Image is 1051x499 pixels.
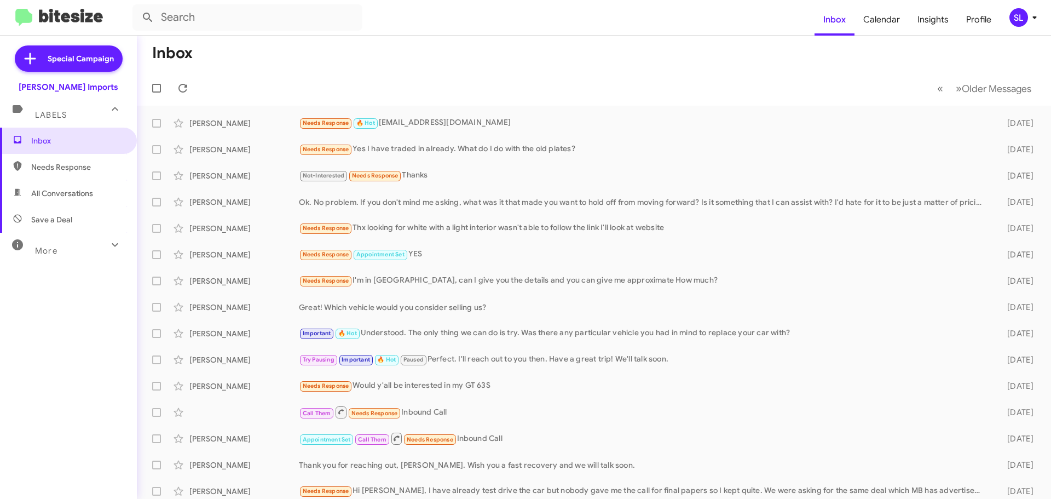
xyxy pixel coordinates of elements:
[303,277,349,284] span: Needs Response
[990,354,1042,365] div: [DATE]
[990,407,1042,418] div: [DATE]
[351,410,398,417] span: Needs Response
[342,356,370,363] span: Important
[303,172,345,179] span: Not-Interested
[909,4,957,36] a: Insights
[299,117,990,129] div: [EMAIL_ADDRESS][DOMAIN_NAME]
[189,223,299,234] div: [PERSON_NAME]
[352,172,399,179] span: Needs Response
[189,354,299,365] div: [PERSON_NAME]
[303,119,349,127] span: Needs Response
[152,44,193,62] h1: Inbox
[1000,8,1039,27] button: SL
[957,4,1000,36] a: Profile
[990,249,1042,260] div: [DATE]
[189,197,299,208] div: [PERSON_NAME]
[15,45,123,72] a: Special Campaign
[189,460,299,471] div: [PERSON_NAME]
[299,222,990,234] div: Thx looking for white with a light interior wasn't able to follow the link I'll look at website
[1009,8,1028,27] div: SL
[35,110,67,120] span: Labels
[31,188,93,199] span: All Conversations
[303,330,331,337] span: Important
[990,276,1042,286] div: [DATE]
[990,460,1042,471] div: [DATE]
[990,381,1042,392] div: [DATE]
[31,135,124,146] span: Inbox
[356,119,375,127] span: 🔥 Hot
[31,214,72,225] span: Save a Deal
[990,197,1042,208] div: [DATE]
[303,146,349,153] span: Needs Response
[990,433,1042,444] div: [DATE]
[299,143,990,156] div: Yes I have traded in already. What do I do with the old plates?
[35,246,57,256] span: More
[299,169,990,182] div: Thanks
[189,328,299,339] div: [PERSON_NAME]
[299,248,990,261] div: YES
[299,405,990,419] div: Inbound Call
[48,53,114,64] span: Special Campaign
[990,144,1042,155] div: [DATE]
[299,327,990,340] div: Understood. The only thing we can do is try. Was there any particular vehicle you had in mind to ...
[189,486,299,497] div: [PERSON_NAME]
[937,82,943,95] span: «
[19,82,118,93] div: [PERSON_NAME] Imports
[358,436,386,443] span: Call Them
[299,197,990,208] div: Ok. No problem. If you don't mind me asking, what was it that made you want to hold off from movi...
[132,4,362,31] input: Search
[931,77,950,100] button: Previous
[854,4,909,36] a: Calendar
[189,170,299,181] div: [PERSON_NAME]
[303,356,334,363] span: Try Pausing
[931,77,1038,100] nav: Page navigation example
[303,251,349,258] span: Needs Response
[338,330,357,337] span: 🔥 Hot
[189,381,299,392] div: [PERSON_NAME]
[956,82,962,95] span: »
[403,356,424,363] span: Paused
[407,436,453,443] span: Needs Response
[303,225,349,232] span: Needs Response
[31,162,124,173] span: Needs Response
[990,223,1042,234] div: [DATE]
[189,249,299,260] div: [PERSON_NAME]
[303,436,351,443] span: Appointment Set
[303,487,349,495] span: Needs Response
[189,144,299,155] div: [PERSON_NAME]
[815,4,854,36] a: Inbox
[299,302,990,313] div: Great! Which vehicle would you consider selling us?
[990,328,1042,339] div: [DATE]
[962,83,1031,95] span: Older Messages
[189,276,299,286] div: [PERSON_NAME]
[189,302,299,313] div: [PERSON_NAME]
[299,274,990,287] div: I'm in [GEOGRAPHIC_DATA], can I give you the details and you can give me approximate How much?
[299,485,990,497] div: Hi [PERSON_NAME], I have already test drive the car but nobody gave me the call for final papers ...
[189,118,299,129] div: [PERSON_NAME]
[189,433,299,444] div: [PERSON_NAME]
[990,486,1042,497] div: [DATE]
[990,118,1042,129] div: [DATE]
[949,77,1038,100] button: Next
[377,356,396,363] span: 🔥 Hot
[299,380,990,392] div: Would y'all be interested in my GT 63S
[303,382,349,389] span: Needs Response
[356,251,405,258] span: Appointment Set
[990,302,1042,313] div: [DATE]
[299,432,990,445] div: Inbound Call
[990,170,1042,181] div: [DATE]
[299,353,990,366] div: Perfect. I'll reach out to you then. Have a great trip! We'll talk soon.
[299,460,990,471] div: Thank you for reaching out, [PERSON_NAME]. Wish you a fast recovery and we will talk soon.
[303,410,331,417] span: Call Them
